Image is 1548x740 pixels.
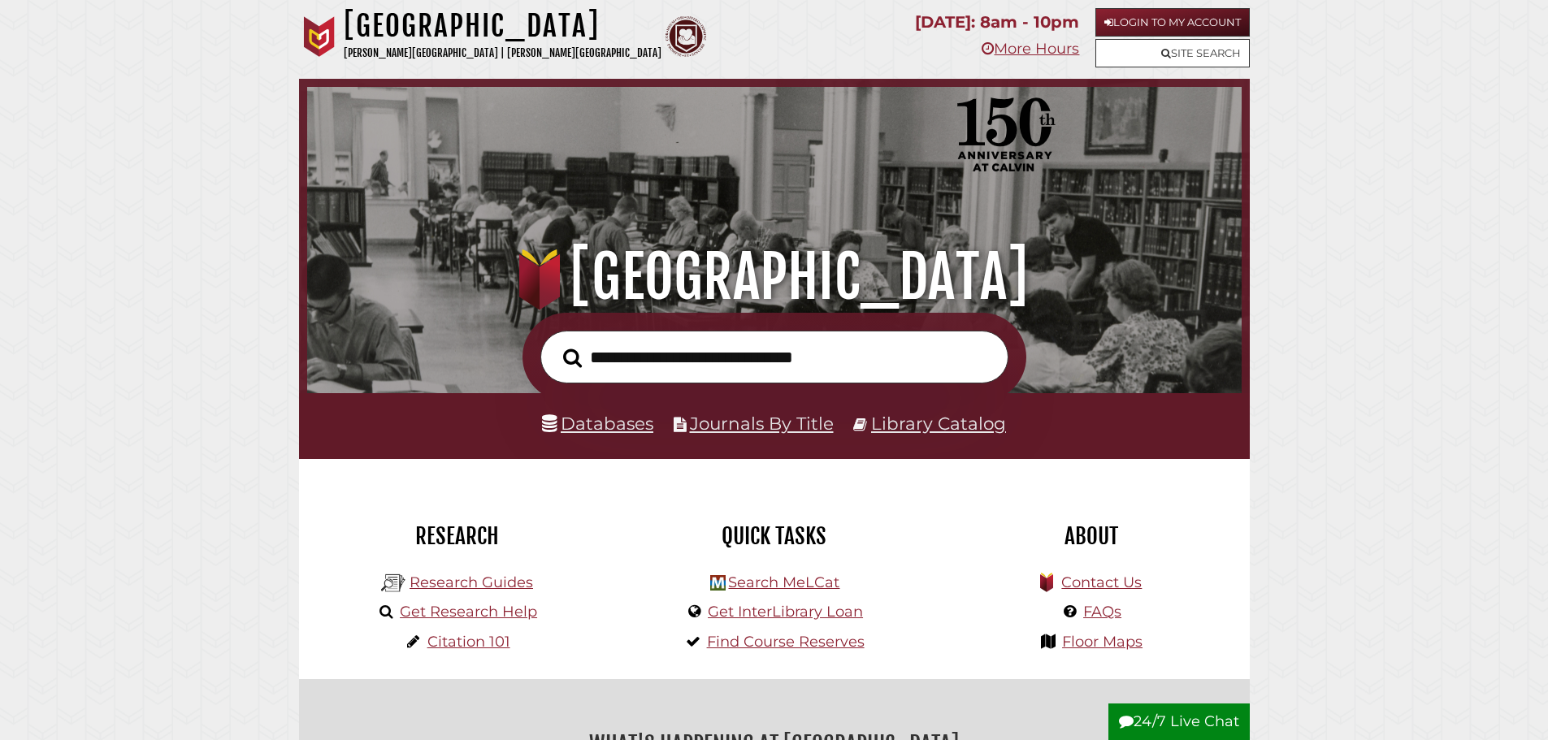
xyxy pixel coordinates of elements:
[311,522,604,550] h2: Research
[330,241,1218,313] h1: [GEOGRAPHIC_DATA]
[915,8,1079,37] p: [DATE]: 8am - 10pm
[945,522,1238,550] h2: About
[427,633,510,651] a: Citation 101
[542,413,653,434] a: Databases
[1095,39,1250,67] a: Site Search
[707,633,865,651] a: Find Course Reserves
[1083,603,1121,621] a: FAQs
[710,575,726,591] img: Hekman Library Logo
[1095,8,1250,37] a: Login to My Account
[982,40,1079,58] a: More Hours
[381,571,405,595] img: Hekman Library Logo
[728,573,839,591] a: Search MeLCat
[555,344,590,373] button: Search
[1061,573,1142,591] a: Contact Us
[1062,633,1143,651] a: Floor Maps
[666,16,706,57] img: Calvin Theological Seminary
[299,16,340,57] img: Calvin University
[344,44,661,63] p: [PERSON_NAME][GEOGRAPHIC_DATA] | [PERSON_NAME][GEOGRAPHIC_DATA]
[871,413,1006,434] a: Library Catalog
[690,413,834,434] a: Journals By Title
[410,573,533,591] a: Research Guides
[708,603,863,621] a: Get InterLibrary Loan
[628,522,921,550] h2: Quick Tasks
[400,603,537,621] a: Get Research Help
[344,8,661,44] h1: [GEOGRAPHIC_DATA]
[563,348,582,368] i: Search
